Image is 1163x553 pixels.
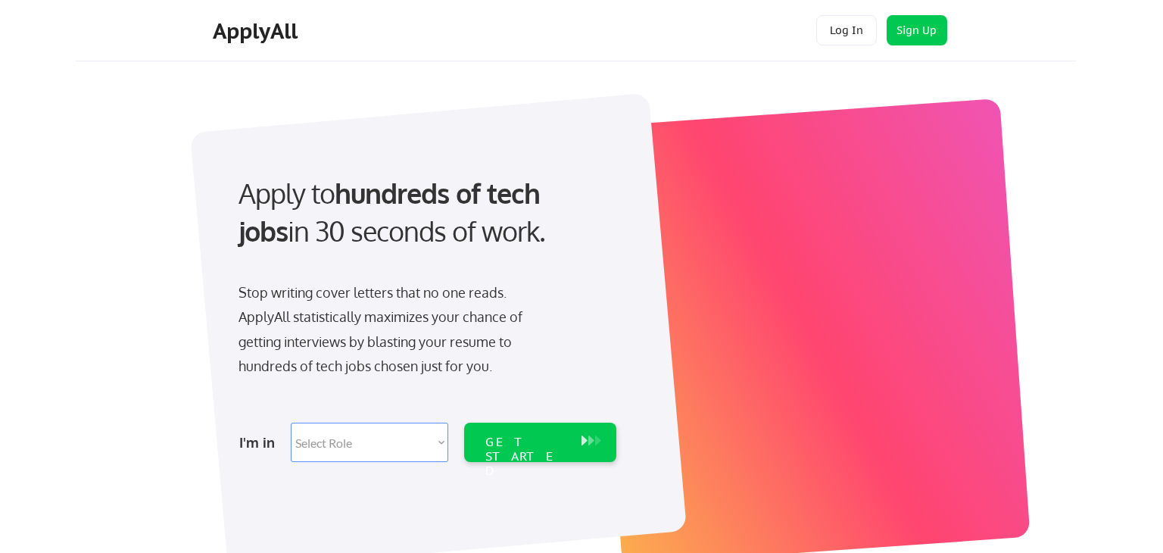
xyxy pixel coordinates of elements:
[239,430,282,455] div: I'm in
[239,280,550,379] div: Stop writing cover letters that no one reads. ApplyAll statistically maximizes your chance of get...
[816,15,877,45] button: Log In
[239,176,547,248] strong: hundreds of tech jobs
[213,18,302,44] div: ApplyAll
[239,174,610,251] div: Apply to in 30 seconds of work.
[485,435,566,479] div: GET STARTED
[887,15,947,45] button: Sign Up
